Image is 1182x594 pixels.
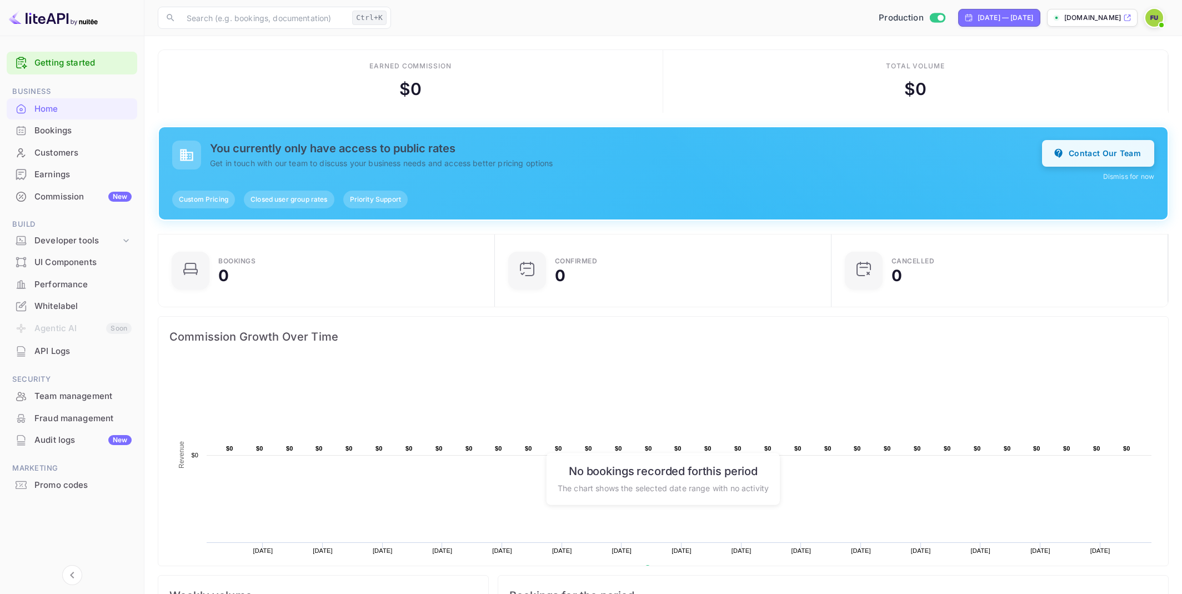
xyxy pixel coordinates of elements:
[674,445,682,452] text: $0
[7,408,137,430] div: Fraud management
[34,434,132,447] div: Audit logs
[34,234,121,247] div: Developer tools
[854,445,861,452] text: $0
[1030,547,1050,554] text: [DATE]
[34,168,132,181] div: Earnings
[792,547,812,554] text: [DATE]
[7,142,137,164] div: Customers
[7,296,137,317] div: Whitelabel
[34,479,132,492] div: Promo codes
[1064,13,1121,23] p: [DOMAIN_NAME]
[555,258,598,264] div: Confirmed
[108,435,132,445] div: New
[7,164,137,184] a: Earnings
[218,268,229,283] div: 0
[399,77,422,102] div: $ 0
[7,386,137,407] div: Team management
[369,61,452,71] div: Earned commission
[7,386,137,406] a: Team management
[764,445,772,452] text: $0
[9,9,98,27] img: LiteAPI logo
[672,547,692,554] text: [DATE]
[1063,445,1070,452] text: $0
[34,390,132,403] div: Team management
[891,258,935,264] div: CANCELLED
[244,194,334,204] span: Closed user group rates
[7,164,137,186] div: Earnings
[558,482,769,494] p: The chart shows the selected date range with no activity
[891,268,902,283] div: 0
[7,98,137,119] a: Home
[879,12,924,24] span: Production
[210,157,1042,169] p: Get in touch with our team to discuss your business needs and access better pricing options
[435,445,443,452] text: $0
[585,445,592,452] text: $0
[253,547,273,554] text: [DATE]
[7,142,137,163] a: Customers
[7,120,137,142] div: Bookings
[7,218,137,231] span: Build
[734,445,742,452] text: $0
[465,445,473,452] text: $0
[944,445,951,452] text: $0
[7,186,137,207] a: CommissionNew
[62,565,82,585] button: Collapse navigation
[904,77,926,102] div: $ 0
[433,547,453,554] text: [DATE]
[180,7,348,29] input: Search (e.g. bookings, documentation)
[495,445,502,452] text: $0
[178,441,186,468] text: Revenue
[34,191,132,203] div: Commission
[7,52,137,74] div: Getting started
[615,445,622,452] text: $0
[345,445,353,452] text: $0
[914,445,921,452] text: $0
[34,278,132,291] div: Performance
[612,547,632,554] text: [DATE]
[108,192,132,202] div: New
[552,547,572,554] text: [DATE]
[655,565,683,573] text: Revenue
[373,547,393,554] text: [DATE]
[1103,172,1154,182] button: Dismiss for now
[645,445,652,452] text: $0
[34,300,132,313] div: Whitelabel
[34,256,132,269] div: UI Components
[405,445,413,452] text: $0
[7,252,137,273] div: UI Components
[884,445,891,452] text: $0
[7,120,137,141] a: Bookings
[732,547,752,554] text: [DATE]
[1093,445,1100,452] text: $0
[555,268,565,283] div: 0
[794,445,802,452] text: $0
[7,462,137,475] span: Marketing
[256,445,263,452] text: $0
[971,547,991,554] text: [DATE]
[218,258,256,264] div: Bookings
[1090,547,1110,554] text: [DATE]
[851,547,871,554] text: [DATE]
[34,103,132,116] div: Home
[34,412,132,425] div: Fraud management
[558,465,769,478] h6: No bookings recorded for this period
[226,445,233,452] text: $0
[704,445,712,452] text: $0
[286,445,293,452] text: $0
[1145,9,1163,27] img: Feot1000 User
[886,61,945,71] div: Total volume
[352,11,387,25] div: Ctrl+K
[874,12,949,24] div: Switch to Sandbox mode
[191,452,198,458] text: $0
[7,430,137,450] a: Audit logsNew
[7,341,137,362] div: API Logs
[1123,445,1130,452] text: $0
[7,296,137,316] a: Whitelabel
[210,142,1042,155] h5: You currently only have access to public rates
[824,445,832,452] text: $0
[555,445,562,452] text: $0
[525,445,532,452] text: $0
[172,194,235,204] span: Custom Pricing
[34,147,132,159] div: Customers
[315,445,323,452] text: $0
